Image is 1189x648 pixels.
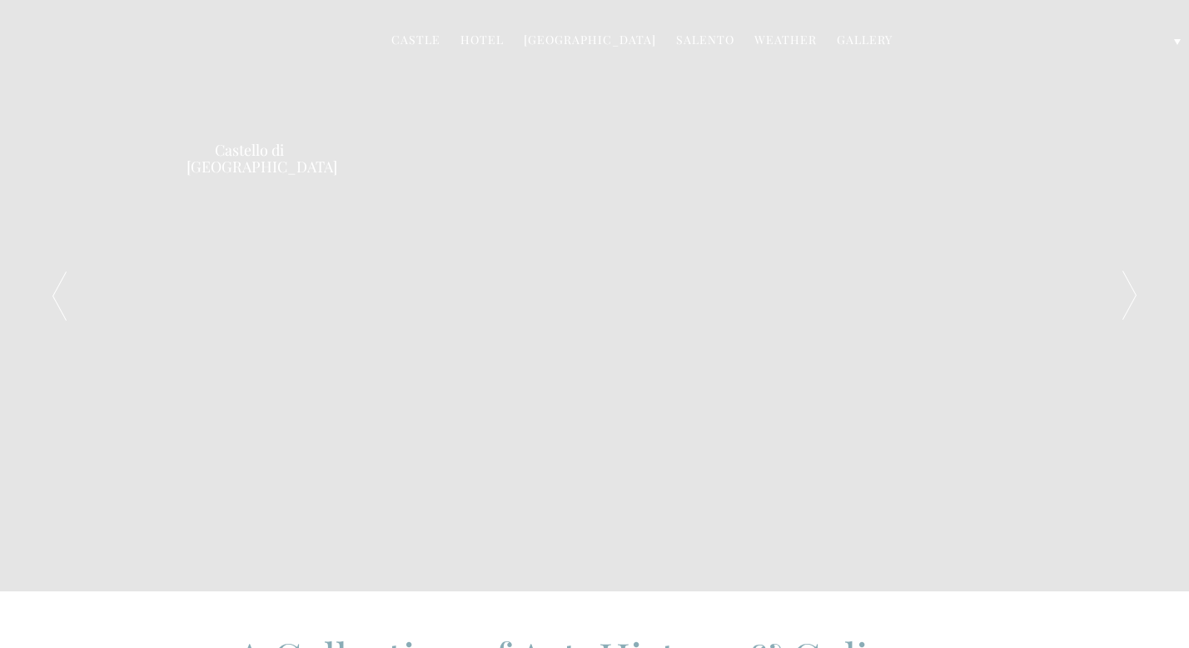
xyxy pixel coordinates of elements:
a: Hotel [460,32,504,51]
a: Castello di [GEOGRAPHIC_DATA] [187,142,311,175]
img: svg%3E [923,502,1172,627]
a: [GEOGRAPHIC_DATA] [524,32,656,51]
a: Gallery [837,32,893,51]
img: Castello di Ugento [216,7,282,132]
a: Weather [754,32,817,51]
a: Salento [676,32,734,51]
a: Castle [391,32,440,51]
img: English [1149,35,1164,45]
